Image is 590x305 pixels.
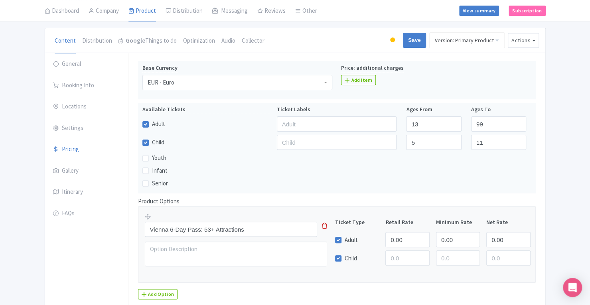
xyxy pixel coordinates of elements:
[509,6,545,16] a: Subscription
[436,232,480,247] input: 0.0
[45,75,128,97] a: Booking Info
[563,278,582,297] div: Open Intercom Messenger
[466,105,531,114] div: Ages To
[385,232,429,247] input: 0.0
[45,53,128,75] a: General
[126,36,145,45] strong: Google
[341,75,376,85] a: Add Item
[54,10,191,23] span: Vienna 6-Day Pass: 53+ Attractions
[45,160,128,182] a: Gallery
[345,236,358,245] label: Adult
[436,250,480,266] input: 0.0
[152,179,168,188] label: Senior
[82,28,112,54] a: Distribution
[152,138,164,147] label: Child
[486,250,530,266] input: 0.0
[433,218,483,226] div: Minimum Rate
[138,289,178,299] a: Add Option
[459,6,499,16] a: View summary
[183,28,215,54] a: Optimization
[277,116,397,132] input: Adult
[221,28,235,54] a: Audio
[272,105,402,114] div: Ticket Labels
[152,153,166,163] label: Youth
[483,218,533,226] div: Net Rate
[345,254,357,263] label: Child
[142,105,272,114] div: Available Tickets
[401,105,466,114] div: Ages From
[45,203,128,225] a: FAQs
[55,28,76,54] a: Content
[152,120,165,129] label: Adult
[133,197,541,299] div: Product Options
[332,218,382,226] div: Ticket Type
[145,222,318,237] input: Option Name
[429,32,505,48] a: Version: Primary Product
[152,166,168,175] label: Infant
[508,33,539,48] button: Actions
[389,34,397,47] div: Building
[118,28,177,54] a: GoogleThings to do
[148,79,174,86] div: EUR - Euro
[382,218,432,226] div: Retail Rate
[142,64,178,71] span: Base Currency
[45,138,128,161] a: Pricing
[403,33,426,48] input: Save
[45,117,128,140] a: Settings
[341,64,404,73] label: Price: additional charges
[277,135,397,150] input: Child
[45,96,128,118] a: Locations
[242,28,264,54] a: Collector
[486,232,530,247] input: 0.0
[45,181,128,203] a: Itinerary
[385,250,429,266] input: 0.0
